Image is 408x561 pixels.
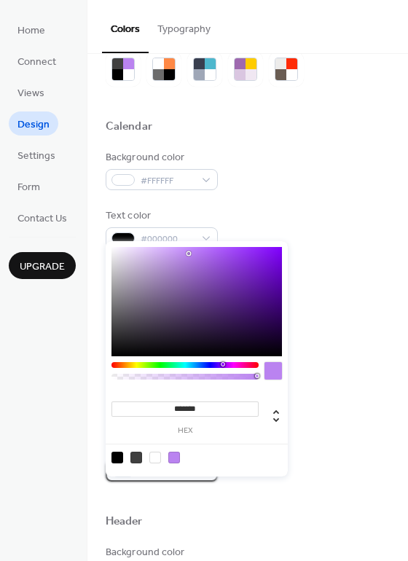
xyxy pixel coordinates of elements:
[9,143,64,167] a: Settings
[9,111,58,136] a: Design
[141,232,195,247] span: #000000
[141,173,195,189] span: #FFFFFF
[17,23,45,39] span: Home
[111,452,123,463] div: rgb(0, 0, 0)
[106,514,143,530] div: Header
[9,49,65,73] a: Connect
[17,149,55,164] span: Settings
[106,545,215,560] div: Background color
[9,252,76,279] button: Upgrade
[149,452,161,463] div: rgb(255, 255, 255)
[17,117,50,133] span: Design
[130,452,142,463] div: rgb(64, 64, 64)
[106,150,215,165] div: Background color
[106,208,215,224] div: Text color
[17,55,56,70] span: Connect
[17,180,40,195] span: Form
[9,205,76,229] a: Contact Us
[111,427,259,435] label: hex
[9,17,54,42] a: Home
[17,211,67,227] span: Contact Us
[106,119,152,135] div: Calendar
[17,86,44,101] span: Views
[20,259,65,275] span: Upgrade
[141,465,195,480] span: #BA83F0
[9,80,53,104] a: Views
[168,452,180,463] div: rgb(186, 131, 240)
[9,174,49,198] a: Form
